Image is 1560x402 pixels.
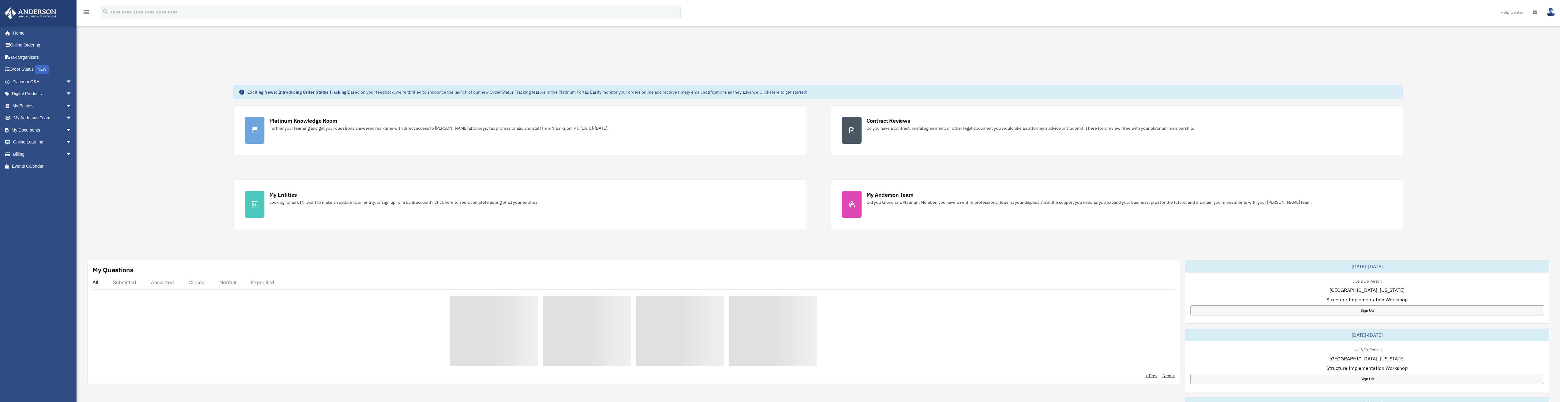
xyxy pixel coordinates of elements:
a: My Documentsarrow_drop_down [4,124,81,136]
span: arrow_drop_down [66,136,78,149]
div: Submitted [113,279,136,285]
div: Looking for an EIN, want to make an update to an entity, or sign up for a bank account? Click her... [269,199,539,205]
a: < Prev [1146,373,1158,379]
a: Contract Reviews Do you have a contract, rental agreement, or other legal document you would like... [831,106,1403,155]
strong: Exciting News: Introducing Order Status Tracking! [247,89,348,95]
a: Order StatusNEW [4,63,81,76]
span: [GEOGRAPHIC_DATA], [US_STATE] [1330,286,1405,294]
a: Sign Up [1190,305,1544,315]
a: Platinum Q&Aarrow_drop_down [4,76,81,88]
div: My Anderson Team [866,191,914,199]
a: My Anderson Teamarrow_drop_down [4,112,81,124]
div: My Entities [269,191,297,199]
div: Normal [219,279,236,285]
a: My Entities Looking for an EIN, want to make an update to an entity, or sign up for a bank accoun... [234,180,806,229]
a: Billingarrow_drop_down [4,148,81,160]
a: Online Learningarrow_drop_down [4,136,81,148]
div: My Questions [92,265,133,274]
a: Tax Organizers [4,51,81,63]
div: Live & In-Person [1348,346,1386,352]
a: Platinum Knowledge Room Further your learning and get your questions answered real-time with dire... [234,106,806,155]
span: arrow_drop_down [66,88,78,100]
div: Closed [189,279,205,285]
span: Structure Implementation Workshop [1326,364,1408,372]
div: All [92,279,98,285]
a: My Anderson Team Did you know, as a Platinum Member, you have an entire professional team at your... [831,180,1403,229]
span: Structure Implementation Workshop [1326,296,1408,303]
span: arrow_drop_down [66,124,78,136]
a: Events Calendar [4,160,81,173]
a: Sign Up [1190,374,1544,384]
div: Live & In-Person [1348,277,1386,284]
div: [DATE]-[DATE] [1185,260,1549,273]
a: Digital Productsarrow_drop_down [4,88,81,100]
span: [GEOGRAPHIC_DATA], [US_STATE] [1330,355,1405,362]
a: Click Here to get started! [760,89,807,95]
span: arrow_drop_down [66,148,78,161]
img: User Pic [1546,8,1555,17]
img: Anderson Advisors Platinum Portal [3,7,58,19]
span: arrow_drop_down [66,112,78,125]
a: menu [83,11,90,16]
a: My Entitiesarrow_drop_down [4,100,81,112]
div: Answered [151,279,174,285]
div: Platinum Knowledge Room [269,117,337,125]
span: arrow_drop_down [66,76,78,88]
div: [DATE]-[DATE] [1185,329,1549,341]
i: search [102,8,109,15]
a: Home [4,27,78,39]
div: Contract Reviews [866,117,910,125]
div: Expedited [251,279,274,285]
div: NEW [35,65,49,74]
div: Do you have a contract, rental agreement, or other legal document you would like an attorney's ad... [866,125,1194,131]
div: Based on your feedback, we're thrilled to announce the launch of our new Order Status Tracking fe... [247,89,807,95]
span: arrow_drop_down [66,100,78,112]
i: menu [83,9,90,16]
div: Did you know, as a Platinum Member, you have an entire professional team at your disposal? Get th... [866,199,1312,205]
a: Next > [1162,373,1175,379]
div: Further your learning and get your questions answered real-time with direct access to [PERSON_NAM... [269,125,608,131]
a: Online Ordering [4,39,81,51]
